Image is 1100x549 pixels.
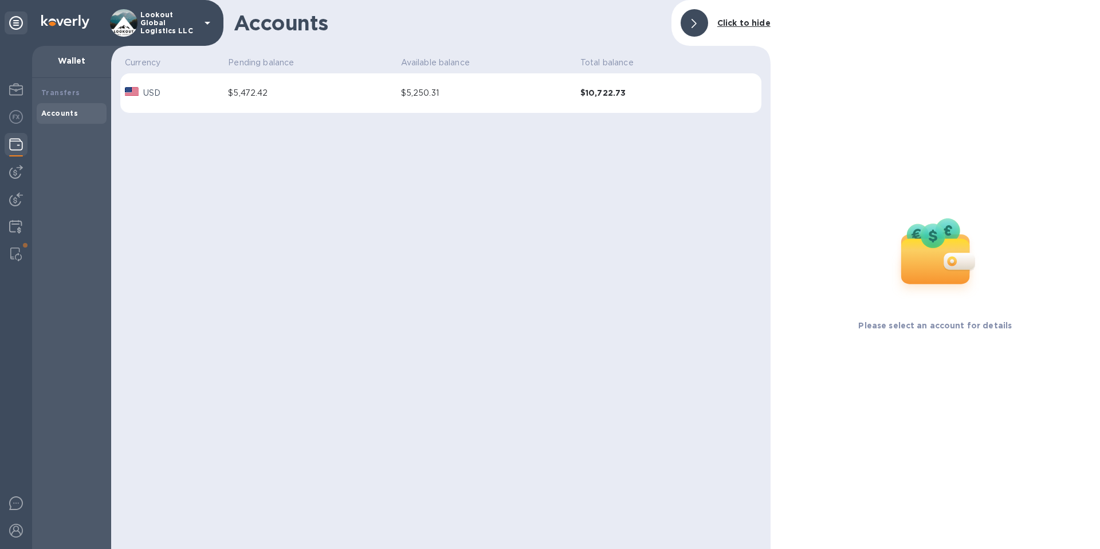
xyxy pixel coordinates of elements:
div: Unpin categories [5,11,27,34]
p: USD [143,87,160,99]
img: Wallets [9,138,23,151]
p: Available balance [401,57,571,69]
b: Transfers [41,88,80,97]
p: Total balance [580,57,714,69]
b: Accounts [41,109,78,117]
h1: Accounts [234,11,662,35]
p: Lookout Global Logistics LLC [140,11,198,35]
b: Click to hide [717,18,771,28]
img: My Profile [9,83,23,96]
div: $5,472.42 [228,87,391,99]
div: $5,250.31 [401,87,571,99]
p: Currency [125,57,219,69]
b: $10,722.73 [580,87,714,99]
p: Pending balance [228,57,391,69]
p: Wallet [41,55,102,66]
img: Logo [41,15,89,29]
img: Foreign exchange [9,110,23,124]
img: Credit hub [9,220,22,234]
b: Please select an account for details [858,321,1012,330]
